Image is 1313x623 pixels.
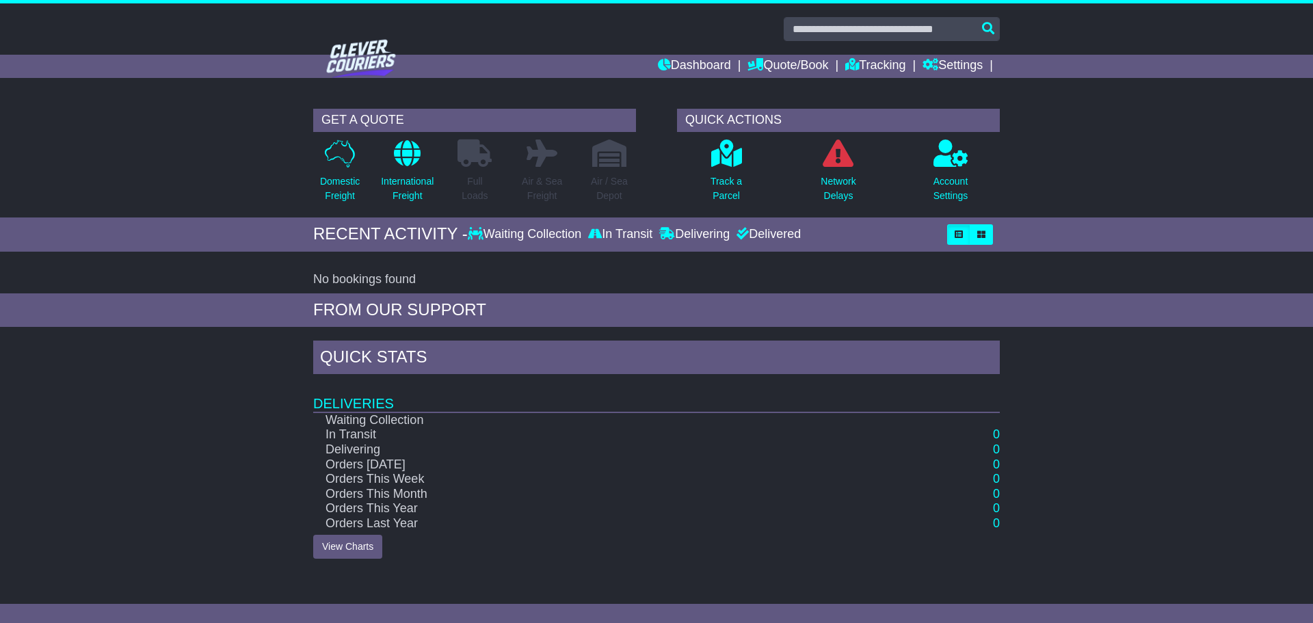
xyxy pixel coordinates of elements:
[710,139,743,211] a: Track aParcel
[313,516,901,531] td: Orders Last Year
[933,174,968,203] p: Account Settings
[313,442,901,458] td: Delivering
[468,227,585,242] div: Waiting Collection
[923,55,983,78] a: Settings
[522,174,562,203] p: Air & Sea Freight
[677,109,1000,132] div: QUICK ACTIONS
[591,174,628,203] p: Air / Sea Depot
[993,501,1000,515] a: 0
[993,442,1000,456] a: 0
[993,427,1000,441] a: 0
[319,139,360,211] a: DomesticFreight
[313,224,468,244] div: RECENT ACTIVITY -
[845,55,905,78] a: Tracking
[656,227,733,242] div: Delivering
[313,501,901,516] td: Orders This Year
[747,55,828,78] a: Quote/Book
[313,341,1000,377] div: Quick Stats
[933,139,969,211] a: AccountSettings
[457,174,492,203] p: Full Loads
[313,377,1000,412] td: Deliveries
[733,227,801,242] div: Delivered
[313,427,901,442] td: In Transit
[711,174,742,203] p: Track a Parcel
[313,412,901,428] td: Waiting Collection
[993,487,1000,501] a: 0
[381,174,434,203] p: International Freight
[821,174,856,203] p: Network Delays
[313,458,901,473] td: Orders [DATE]
[585,227,656,242] div: In Transit
[313,272,1000,287] div: No bookings found
[313,109,636,132] div: GET A QUOTE
[658,55,731,78] a: Dashboard
[993,458,1000,471] a: 0
[313,535,382,559] a: View Charts
[380,139,434,211] a: InternationalFreight
[313,487,901,502] td: Orders This Month
[993,516,1000,530] a: 0
[320,174,360,203] p: Domestic Freight
[313,472,901,487] td: Orders This Week
[820,139,856,211] a: NetworkDelays
[313,300,1000,320] div: FROM OUR SUPPORT
[993,472,1000,486] a: 0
